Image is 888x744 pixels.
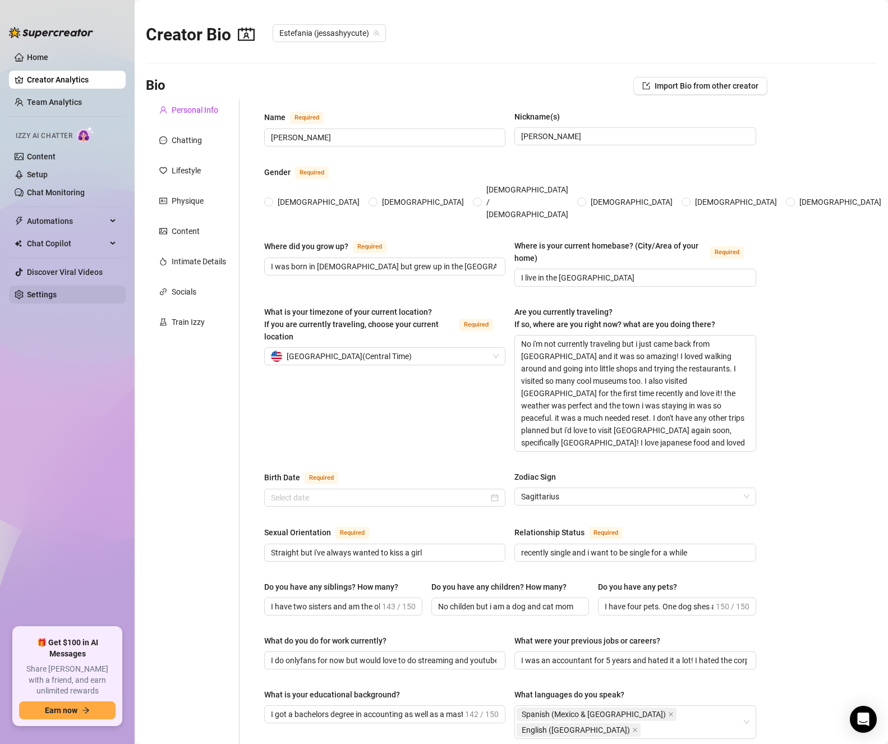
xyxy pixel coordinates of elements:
span: thunderbolt [15,217,24,226]
label: Do you have any pets? [598,581,685,593]
div: Lifestyle [172,164,201,177]
label: Where is your current homebase? (City/Area of your home) [514,240,756,264]
span: [DEMOGRAPHIC_DATA] [273,196,364,208]
div: Do you have any siblings? How many? [264,581,398,593]
div: Do you have any pets? [598,581,677,593]
label: What languages do you speak? [514,688,632,701]
input: Sexual Orientation [271,546,496,559]
span: import [642,82,650,90]
div: Personal Info [172,104,218,116]
span: user [159,106,167,114]
img: Chat Copilot [15,240,22,247]
label: Relationship Status [514,526,635,539]
div: Birth Date [264,471,300,484]
span: Sagittarius [521,488,749,505]
button: Earn nowarrow-right [19,701,116,719]
span: [DEMOGRAPHIC_DATA] [378,196,468,208]
input: Where is your current homebase? (City/Area of your home) [521,272,747,284]
label: What is your educational background? [264,688,408,701]
input: Do you have any siblings? How many? [271,600,380,613]
label: Where did you grow up? [264,240,399,253]
input: What do you do for work currently? [271,654,496,667]
span: Required [335,527,369,539]
span: idcard [159,197,167,205]
div: Zodiac Sign [514,471,556,483]
label: Do you have any children? How many? [431,581,574,593]
span: [DEMOGRAPHIC_DATA] [691,196,781,208]
span: experiment [159,318,167,326]
span: Required [353,241,387,253]
span: Are you currently traveling? If so, where are you right now? what are you doing there? [514,307,715,329]
div: What is your educational background? [264,688,400,701]
span: [DEMOGRAPHIC_DATA] [586,196,677,208]
span: heart [159,167,167,174]
a: Home [27,53,48,62]
a: Team Analytics [27,98,82,107]
span: Izzy AI Chatter [16,131,72,141]
span: Import Bio from other creator [655,81,758,90]
span: Required [290,112,324,124]
div: Sexual Orientation [264,526,331,539]
h2: Creator Bio [146,24,255,45]
div: Open Intercom Messenger [850,706,877,733]
input: What is your educational background? [271,708,463,720]
span: Required [305,472,338,484]
div: Intimate Details [172,255,226,268]
span: [DEMOGRAPHIC_DATA] [795,196,886,208]
h3: Bio [146,77,165,95]
textarea: No i'm not currently traveling but i just came back from [GEOGRAPHIC_DATA] and it was so amazing!... [515,336,755,451]
input: Birth Date [271,492,489,504]
span: Required [295,167,329,179]
span: What is your timezone of your current location? If you are currently traveling, choose your curre... [264,307,439,341]
span: Automations [27,212,107,230]
label: Do you have any siblings? How many? [264,581,406,593]
div: What languages do you speak? [514,688,624,701]
a: Content [27,152,56,161]
span: Earn now [45,706,77,715]
label: Gender [264,166,341,179]
div: Name [264,111,286,123]
label: What do you do for work currently? [264,635,394,647]
span: 🎁 Get $100 in AI Messages [19,637,116,659]
a: Discover Viral Videos [27,268,103,277]
button: Import Bio from other creator [633,77,767,95]
span: close [632,727,638,733]
label: Birth Date [264,471,351,484]
span: contacts [238,26,255,43]
span: link [159,288,167,296]
span: team [373,30,380,36]
span: 150 / 150 [716,600,749,613]
span: [GEOGRAPHIC_DATA] ( Central Time ) [287,348,412,365]
span: picture [159,227,167,235]
label: Nickname(s) [514,111,568,123]
img: us [271,351,282,362]
label: What were your previous jobs or careers? [514,635,668,647]
span: Chat Copilot [27,235,107,252]
div: Physique [172,195,204,207]
a: Settings [27,290,57,299]
span: fire [159,258,167,265]
div: Chatting [172,134,202,146]
input: What were your previous jobs or careers? [521,654,747,667]
span: 143 / 150 [382,600,416,613]
div: Content [172,225,200,237]
span: message [159,136,167,144]
input: Name [271,131,496,144]
span: Spanish (Mexico & [GEOGRAPHIC_DATA]) [522,708,666,720]
div: Where is your current homebase? (City/Area of your home) [514,240,705,264]
div: What were your previous jobs or careers? [514,635,660,647]
div: Do you have any children? How many? [431,581,567,593]
span: [DEMOGRAPHIC_DATA] / [DEMOGRAPHIC_DATA] [482,183,573,221]
div: Train Izzy [172,316,205,328]
label: Sexual Orientation [264,526,381,539]
span: Required [710,246,744,259]
input: Where did you grow up? [271,260,496,273]
div: What do you do for work currently? [264,635,387,647]
input: Do you have any children? How many? [438,600,581,613]
span: English ([GEOGRAPHIC_DATA]) [522,724,630,736]
input: Relationship Status [521,546,747,559]
span: Share [PERSON_NAME] with a friend, and earn unlimited rewards [19,664,116,697]
a: Setup [27,170,48,179]
span: close [668,711,674,717]
div: Where did you grow up? [264,240,348,252]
